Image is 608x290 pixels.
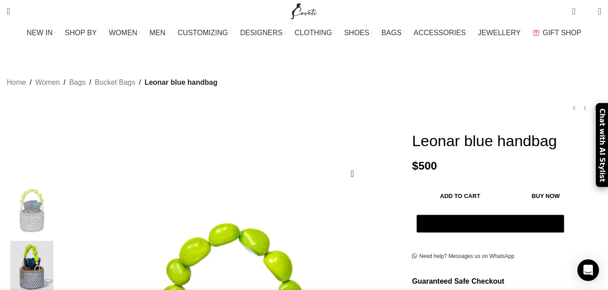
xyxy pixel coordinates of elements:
[416,215,564,233] button: Pay with GPay
[65,28,97,37] span: SHOP BY
[344,24,372,42] a: SHOES
[478,28,521,37] span: JEWELLERY
[150,28,166,37] span: MEN
[567,2,580,20] a: 0
[508,187,583,206] button: Buy now
[577,259,599,281] div: Open Intercom Messenger
[381,24,404,42] a: BAGS
[289,7,319,14] a: Site logo
[2,2,14,20] a: Search
[412,277,504,285] strong: Guaranteed Safe Checkout
[5,184,59,236] img: Leonar blue handbag Bags bags Coveti
[240,28,283,37] span: DESIGNERS
[178,28,228,37] span: CUSTOMIZING
[416,187,503,206] button: Add to cart
[543,28,581,37] span: GIFT SHOP
[573,5,580,11] span: 0
[7,77,217,88] nav: Breadcrumb
[590,103,601,114] a: Next product
[582,2,591,20] div: My Wishlist
[478,24,524,42] a: JEWELLERY
[412,160,418,172] span: $
[5,184,59,241] div: 1 / 10
[412,132,601,150] h1: Leonar blue handbag
[150,24,169,42] a: MEN
[240,24,286,42] a: DESIGNERS
[109,28,137,37] span: WOMEN
[381,28,401,37] span: BAGS
[27,28,53,37] span: NEW IN
[65,24,100,42] a: SHOP BY
[295,28,332,37] span: CLOTHING
[2,24,606,42] div: Main navigation
[145,77,218,88] span: Leonar blue handbag
[69,77,85,88] a: Bags
[412,253,514,260] a: Need help? Messages us on WhatsApp
[295,24,335,42] a: CLOTHING
[533,30,539,36] img: GiftBag
[7,77,26,88] a: Home
[412,160,437,172] bdi: 500
[27,24,56,42] a: NEW IN
[95,77,135,88] a: Bucket Bags
[533,24,581,42] a: GIFT SHOP
[569,103,580,114] a: Previous product
[414,24,469,42] a: ACCESSORIES
[178,24,231,42] a: CUSTOMIZING
[414,28,466,37] span: ACCESSORIES
[35,77,60,88] a: Women
[344,28,369,37] span: SHOES
[109,24,141,42] a: WOMEN
[584,9,591,16] span: 0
